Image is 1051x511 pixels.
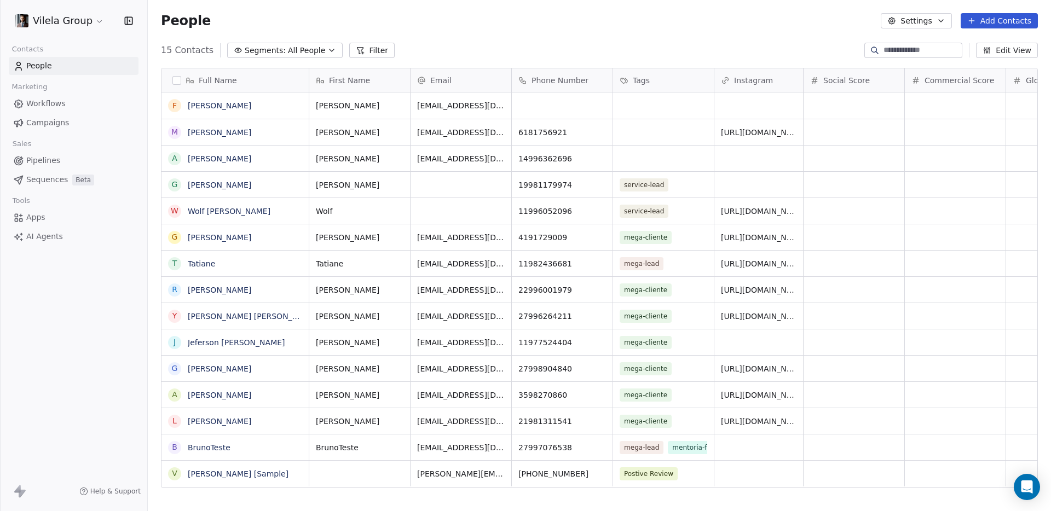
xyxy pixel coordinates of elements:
span: Tools [8,193,34,209]
button: Edit View [976,43,1038,58]
span: First Name [329,75,370,86]
span: [EMAIL_ADDRESS][DOMAIN_NAME] [417,442,505,453]
span: mentoria-followup-quente [668,441,755,454]
span: Email [430,75,452,86]
span: 19981179974 [518,179,606,190]
button: Filter [349,43,395,58]
span: [PERSON_NAME][EMAIL_ADDRESS][DOMAIN_NAME] [417,468,505,479]
span: [EMAIL_ADDRESS][DOMAIN_NAME] [417,127,505,138]
span: Commercial Score [925,75,994,86]
span: Sales [8,136,36,152]
button: Settings [881,13,951,28]
a: [URL][DOMAIN_NAME] [721,364,806,373]
span: mega-cliente [620,362,672,375]
a: [PERSON_NAME] [188,286,251,294]
span: 22996001979 [518,284,606,295]
a: SequencesBeta [9,171,138,189]
span: Beta [72,175,94,185]
div: Email [411,68,511,92]
a: [PERSON_NAME] [188,154,251,163]
a: Tatiane [188,259,215,268]
span: 27998904840 [518,363,606,374]
div: grid [161,92,309,492]
a: [URL][DOMAIN_NAME] [721,207,806,216]
span: [PERSON_NAME] [316,416,403,427]
a: Campaigns [9,114,138,132]
span: Postive Review [620,467,678,480]
div: Tags [613,68,714,92]
span: [PERSON_NAME] [316,337,403,348]
button: Add Contacts [961,13,1038,28]
a: [URL][DOMAIN_NAME] [721,259,806,268]
span: [PERSON_NAME] [316,363,403,374]
div: Social Score [804,68,904,92]
div: J [174,336,176,348]
span: People [26,60,52,72]
span: BrunoTeste [316,442,403,453]
span: Sequences [26,174,68,185]
span: Campaigns [26,117,69,129]
span: [PERSON_NAME] [316,100,403,111]
span: Wolf [316,206,403,217]
a: Help & Support [79,487,141,496]
span: mega-cliente [620,283,672,297]
span: mega-cliente [620,231,672,244]
span: Apps [26,212,45,223]
span: 6181756921 [518,127,606,138]
button: Vilela Group [13,11,106,30]
span: Segments: [245,45,286,56]
span: 14996362696 [518,153,606,164]
div: G [172,179,178,190]
a: Wolf [PERSON_NAME] [188,207,270,216]
div: W [171,205,178,217]
span: mega-cliente [620,310,672,323]
div: Full Name [161,68,309,92]
span: [PERSON_NAME] [316,390,403,400]
div: A [172,153,177,164]
span: mega-lead [620,441,663,454]
div: Y [172,310,177,322]
span: All People [288,45,325,56]
span: [PERSON_NAME] [316,311,403,322]
span: [EMAIL_ADDRESS][DOMAIN_NAME] [417,258,505,269]
span: Vilela Group [33,14,93,28]
a: People [9,57,138,75]
a: [PERSON_NAME] [188,101,251,110]
span: Contacts [7,41,48,57]
a: [PERSON_NAME] [188,391,251,399]
a: Apps [9,208,138,227]
div: G [172,231,178,243]
span: [PERSON_NAME] [316,153,403,164]
span: Tags [633,75,650,86]
div: Instagram [714,68,803,92]
img: tryiton_dc5d7bbb-6ba4-4638-b398-71a3df0676c7.png [15,14,28,27]
span: [PERSON_NAME] [316,127,403,138]
a: [PERSON_NAME] [188,128,251,137]
div: First Name [309,68,410,92]
span: [EMAIL_ADDRESS][DOMAIN_NAME] [417,363,505,374]
span: [EMAIL_ADDRESS][DOMAIN_NAME] [417,390,505,400]
span: 27997076538 [518,442,606,453]
a: [URL][DOMAIN_NAME][DOMAIN_NAME] [721,286,870,294]
span: [EMAIL_ADDRESS][DOMAIN_NAME] [417,311,505,322]
div: F [172,100,177,112]
span: Marketing [7,79,52,95]
a: Pipelines [9,152,138,170]
span: [PERSON_NAME] [316,232,403,243]
span: [EMAIL_ADDRESS][DOMAIN_NAME] [417,337,505,348]
div: T [172,258,177,269]
a: [PERSON_NAME] [188,181,251,189]
span: 11982436681 [518,258,606,269]
span: mega-lead [620,257,663,270]
a: [URL][DOMAIN_NAME] [721,312,806,321]
span: 15 Contacts [161,44,213,57]
span: Pipelines [26,155,60,166]
a: [PERSON_NAME] [188,417,251,426]
span: [EMAIL_ADDRESS][DOMAIN_NAME] [417,153,505,164]
div: Phone Number [512,68,613,92]
div: B [172,442,177,453]
span: mega-cliente [620,336,672,349]
a: [URL][DOMAIN_NAME] [721,128,806,137]
span: [EMAIL_ADDRESS][DOMAIN_NAME] [417,416,505,427]
a: [PERSON_NAME] [Sample] [188,469,288,478]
